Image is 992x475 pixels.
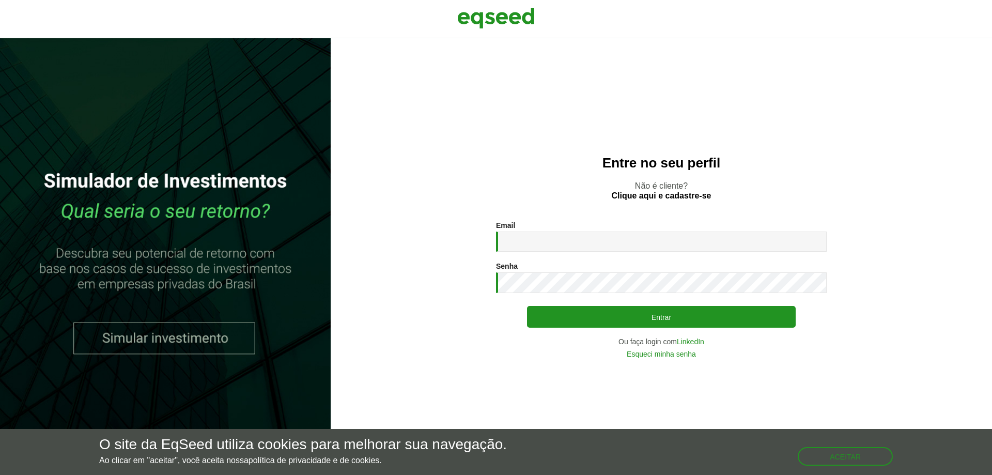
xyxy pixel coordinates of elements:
label: Senha [496,263,518,270]
button: Entrar [527,306,796,328]
p: Ao clicar em "aceitar", você aceita nossa . [99,455,507,465]
a: Clique aqui e cadastre-se [612,192,711,200]
p: Não é cliente? [351,181,971,201]
div: Ou faça login com [496,338,827,345]
button: Aceitar [798,447,893,466]
a: política de privacidade e de cookies [249,456,380,465]
label: Email [496,222,515,229]
a: Esqueci minha senha [627,350,696,358]
a: LinkedIn [677,338,704,345]
h2: Entre no seu perfil [351,156,971,171]
img: EqSeed Logo [457,5,535,31]
h5: O site da EqSeed utiliza cookies para melhorar sua navegação. [99,437,507,453]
